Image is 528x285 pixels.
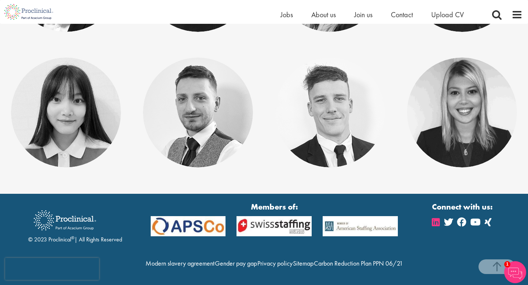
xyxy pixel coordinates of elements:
[146,259,214,267] a: Modern slavery agreement
[151,201,398,212] strong: Members of:
[5,258,99,280] iframe: reCAPTCHA
[311,10,336,19] a: About us
[293,259,313,267] a: Sitemap
[314,259,403,267] a: Carbon Reduction Plan PPN 06/21
[71,235,74,241] sup: ®
[432,201,494,212] strong: Connect with us:
[504,261,510,267] span: 1
[231,216,317,236] img: APSCo
[280,10,293,19] a: Jobs
[504,261,526,283] img: Chatbot
[145,216,231,236] img: APSCo
[28,205,102,236] img: Proclinical Recruitment
[257,259,293,267] a: Privacy policy
[354,10,373,19] a: Join us
[28,205,122,244] div: © 2023 Proclinical | All Rights Reserved
[317,216,403,236] img: APSCo
[215,259,257,267] a: Gender pay gap
[431,10,464,19] a: Upload CV
[391,10,413,19] a: Contact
